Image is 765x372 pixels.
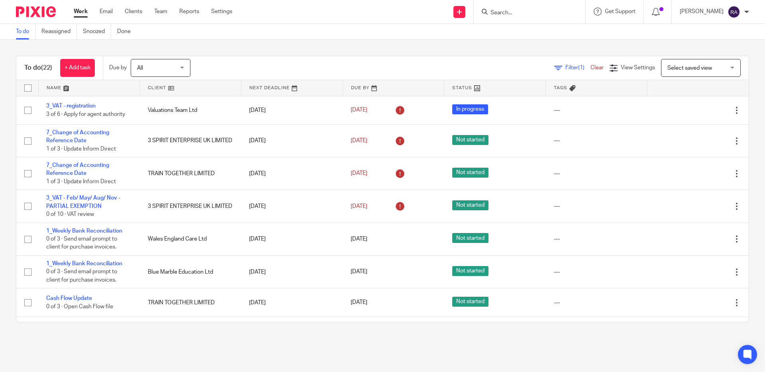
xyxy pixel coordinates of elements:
[46,211,94,217] span: 0 of 10 · VAT review
[46,163,109,176] a: 7_Change of Accounting Reference Date
[351,236,367,242] span: [DATE]
[83,24,111,39] a: Snoozed
[179,8,199,16] a: Reports
[46,228,122,234] a: 1_Weekly Bank Reconciliation
[351,171,367,176] span: [DATE]
[211,8,232,16] a: Settings
[554,106,639,114] div: ---
[241,157,343,190] td: [DATE]
[241,256,343,288] td: [DATE]
[140,124,241,157] td: 3 SPIRIT ENTERPRISE UK LIMITED
[24,64,52,72] h1: To do
[621,65,655,70] span: View Settings
[578,65,585,70] span: (1)
[140,256,241,288] td: Blue Marble Education Ltd
[351,108,367,113] span: [DATE]
[140,96,241,124] td: Valuations Team Ltd
[351,269,367,275] span: [DATE]
[452,297,488,307] span: Not started
[140,190,241,223] td: 3 SPIRIT ENTERPRISE UK LIMITED
[109,64,127,72] p: Due by
[46,112,125,117] span: 3 of 6 · Apply for agent authority
[554,299,639,307] div: ---
[117,24,137,39] a: Done
[46,103,96,109] a: 3_VAT - registration
[554,235,639,243] div: ---
[351,300,367,305] span: [DATE]
[241,223,343,255] td: [DATE]
[41,65,52,71] span: (22)
[140,223,241,255] td: Wales England Care Ltd
[452,200,488,210] span: Not started
[241,190,343,223] td: [DATE]
[46,269,117,283] span: 0 of 3 · Send email prompt to client for purchase invoices.
[100,8,113,16] a: Email
[728,6,740,18] img: svg%3E
[452,168,488,178] span: Not started
[154,8,167,16] a: Team
[46,261,122,266] a: 1_Weekly Bank Reconciliation
[590,65,604,70] a: Clear
[46,146,116,152] span: 1 of 3 · Update Inform Direct
[241,124,343,157] td: [DATE]
[554,86,567,90] span: Tags
[490,10,561,17] input: Search
[125,8,142,16] a: Clients
[46,179,116,184] span: 1 of 3 · Update Inform Direct
[452,233,488,243] span: Not started
[351,204,367,209] span: [DATE]
[241,288,343,317] td: [DATE]
[41,24,77,39] a: Reassigned
[46,304,113,309] span: 0 of 3 · Open Cash Flow file
[452,266,488,276] span: Not started
[554,202,639,210] div: ---
[241,96,343,124] td: [DATE]
[46,236,117,250] span: 0 of 3 · Send email prompt to client for purchase invoices.
[452,104,488,114] span: In progress
[140,157,241,190] td: TRAIN TOGETHER LIMITED
[680,8,724,16] p: [PERSON_NAME]
[140,288,241,317] td: TRAIN TOGETHER LIMITED
[74,8,88,16] a: Work
[605,9,636,14] span: Get Support
[667,65,712,71] span: Select saved view
[46,130,109,143] a: 7_Change of Accounting Reference Date
[16,6,56,17] img: Pixie
[452,135,488,145] span: Not started
[60,59,95,77] a: + Add task
[46,296,92,301] a: Cash Flow Update
[140,317,241,349] td: RB Active Care Limited
[554,170,639,178] div: ---
[554,137,639,145] div: ---
[554,268,639,276] div: ---
[565,65,590,70] span: Filter
[351,138,367,143] span: [DATE]
[46,195,120,209] a: 3_VAT - Feb/ May/ Aug/ Nov - PARTIAL EXEMPTION
[241,317,343,349] td: [DATE]
[16,24,35,39] a: To do
[137,65,143,71] span: All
